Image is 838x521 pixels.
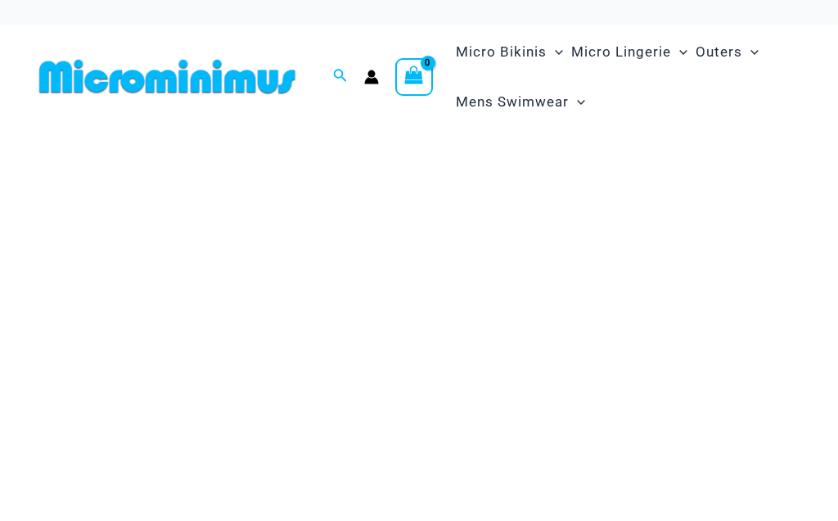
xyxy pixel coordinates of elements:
[333,66,348,87] a: Search icon link
[567,27,692,77] a: Micro LingerieMenu ToggleMenu Toggle
[692,27,763,77] a: OutersMenu ToggleMenu Toggle
[456,81,569,123] span: Mens Swimwear
[33,58,302,95] img: MM SHOP LOGO FLAT
[395,58,433,96] a: View Shopping Cart, empty
[742,31,759,73] span: Menu Toggle
[696,31,742,73] span: Outers
[452,27,567,77] a: Micro BikinisMenu ToggleMenu Toggle
[364,70,379,84] a: Account icon link
[452,77,589,127] a: Mens SwimwearMenu ToggleMenu Toggle
[671,31,687,73] span: Menu Toggle
[547,31,563,73] span: Menu Toggle
[449,25,805,129] nav: Site Navigation
[456,31,547,73] span: Micro Bikinis
[571,31,671,73] span: Micro Lingerie
[569,81,585,123] span: Menu Toggle
[42,147,796,403] img: Waves Breaking Ocean Bikini Pack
